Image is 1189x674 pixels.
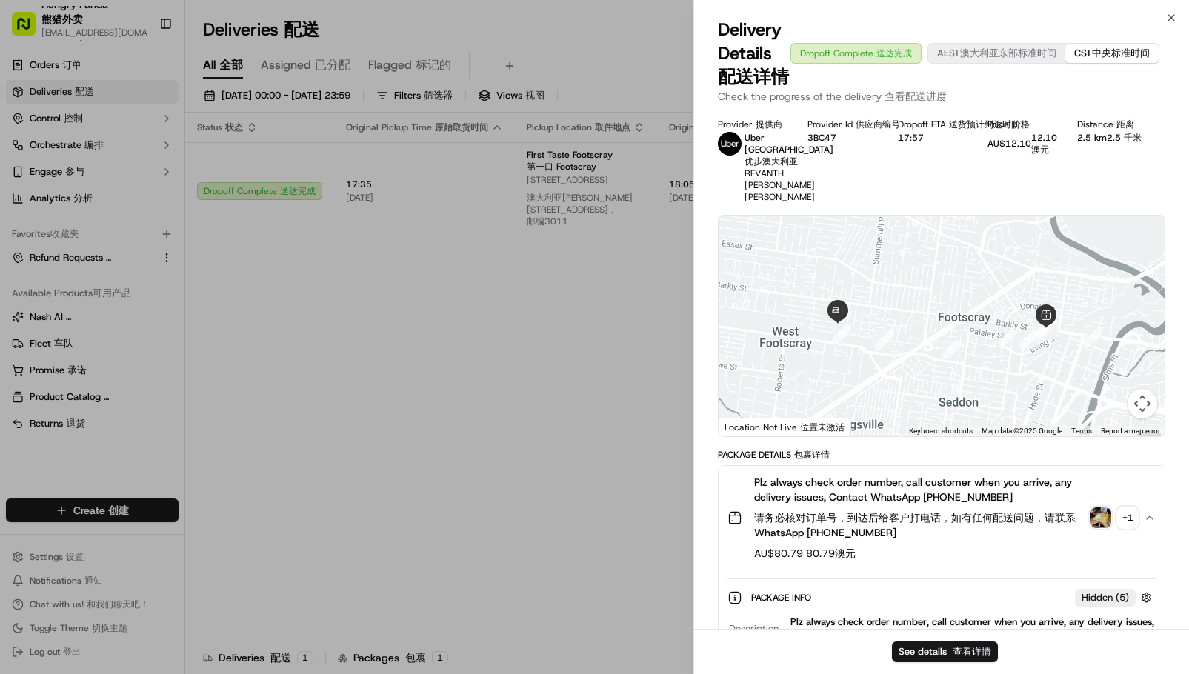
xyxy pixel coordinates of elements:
span: • [123,270,128,281]
span: 送货预计到达时间 [949,119,1020,130]
span: • [49,230,54,241]
span: [PERSON_NAME] [46,270,120,281]
div: 7 [999,327,1018,347]
div: 8 [942,340,962,359]
img: 1736555255976-a54dd68f-1ca7-489b-9aae-adbdc363a1c4 [30,270,41,282]
span: 80.79澳元 [806,547,856,560]
button: Hidden (5) [1075,588,1156,607]
div: 9 [875,330,894,350]
div: 💻 [125,333,137,344]
span: 澳大利亚东部标准时间 [960,47,1056,59]
span: 优步澳大利亚 [745,156,798,167]
span: Delivery Details [718,18,790,89]
button: 3BC47 [807,132,836,144]
a: Terms (opens in new tab) [1071,427,1092,435]
button: Keyboard shortcuts [909,426,973,436]
button: See all [230,190,270,207]
a: Powered byPylon [104,367,179,378]
span: Knowledge Base [30,331,113,346]
div: 5 [1033,319,1053,338]
p: Check the progress of the delivery [718,89,1165,104]
button: CST [1065,44,1159,63]
div: 1 [1084,327,1103,347]
div: 17:57 [898,132,964,144]
span: 配送详情 [718,65,789,89]
span: 包裹详情 [794,449,830,461]
span: 价格 [1012,119,1030,130]
div: Dropoff ETA [898,119,964,130]
button: Plz always check order number, call customer when you arrive, any delivery issues, Contact WhatsA... [719,466,1165,570]
a: Open this area in Google Maps (opens a new window) [722,417,771,436]
div: Start new chat [67,141,243,156]
div: Price [987,119,1053,130]
span: 2.5 千米 [1107,132,1142,144]
button: See details 查看详情 [892,641,998,662]
div: Provider [718,119,784,130]
img: Nash [15,15,44,44]
span: 位置未激活 [800,421,845,433]
p: Welcome 👋 [15,59,270,83]
a: 📗Knowledge Base [9,325,119,352]
img: photo_proof_of_pickup image [1090,507,1111,528]
img: Asif Zaman Khan [15,256,39,279]
div: AU$12.10 [987,132,1053,156]
span: API Documentation [140,331,238,346]
img: Google [722,417,771,436]
span: AU$80.79 [754,546,1085,561]
span: Package Info [751,592,814,604]
div: Location Not Live [719,418,851,436]
button: Map camera controls [1128,389,1157,418]
div: Past conversations [15,193,99,204]
span: 请务必核对订单号，到达后给客户打电话，如有任何配送问题，请联系WhatsApp [PHONE_NUMBER] [754,511,1076,539]
span: 距离 [1116,119,1134,130]
span: [PERSON_NAME] [745,191,815,203]
div: 2.5 km [1077,132,1142,144]
div: 📗 [15,333,27,344]
button: Start new chat [252,146,270,164]
span: Plz always check order number, call customer when you arrive, any delivery issues, Contact WhatsA... [754,475,1085,546]
span: 查看配送进度 [885,90,947,103]
img: 1736555255976-a54dd68f-1ca7-489b-9aae-adbdc363a1c4 [15,141,41,168]
button: AEST [928,44,1065,63]
span: Pylon [147,367,179,378]
span: 供应商编号 [856,119,900,130]
span: Hidden ( 5 ) [1082,591,1129,604]
span: 中央标准时间 [1092,47,1150,59]
div: 10 [832,324,851,344]
div: We're available if you need us! [67,156,204,168]
span: Description [729,622,779,635]
div: Provider Id [807,119,873,130]
input: Got a question? Start typing here... [39,96,267,111]
img: uber-new-logo.jpeg [718,132,742,156]
span: Map data ©2025 Google [982,427,1062,435]
div: Package Details [718,449,1165,461]
p: Uber [GEOGRAPHIC_DATA] [745,132,833,167]
div: Plz always check order number, call customer when you arrive, any delivery issues, Contact WhatsA... [785,615,1154,642]
a: Report a map error [1101,427,1160,435]
div: Distance [1077,119,1142,130]
span: 提供商 [756,119,782,130]
img: 8016278978528_b943e370aa5ada12b00a_72.png [31,141,58,168]
span: 查看详情 [953,645,991,658]
button: photo_proof_of_pickup image+1 [1090,507,1138,528]
span: 9月17日 [57,230,92,241]
span: 12.10澳元 [1031,132,1057,156]
div: 6 [1019,330,1039,349]
span: REVANTH [PERSON_NAME] [745,167,815,203]
span: 8月27日 [131,270,166,281]
a: 💻API Documentation [119,325,244,352]
div: + 1 [1117,507,1138,528]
